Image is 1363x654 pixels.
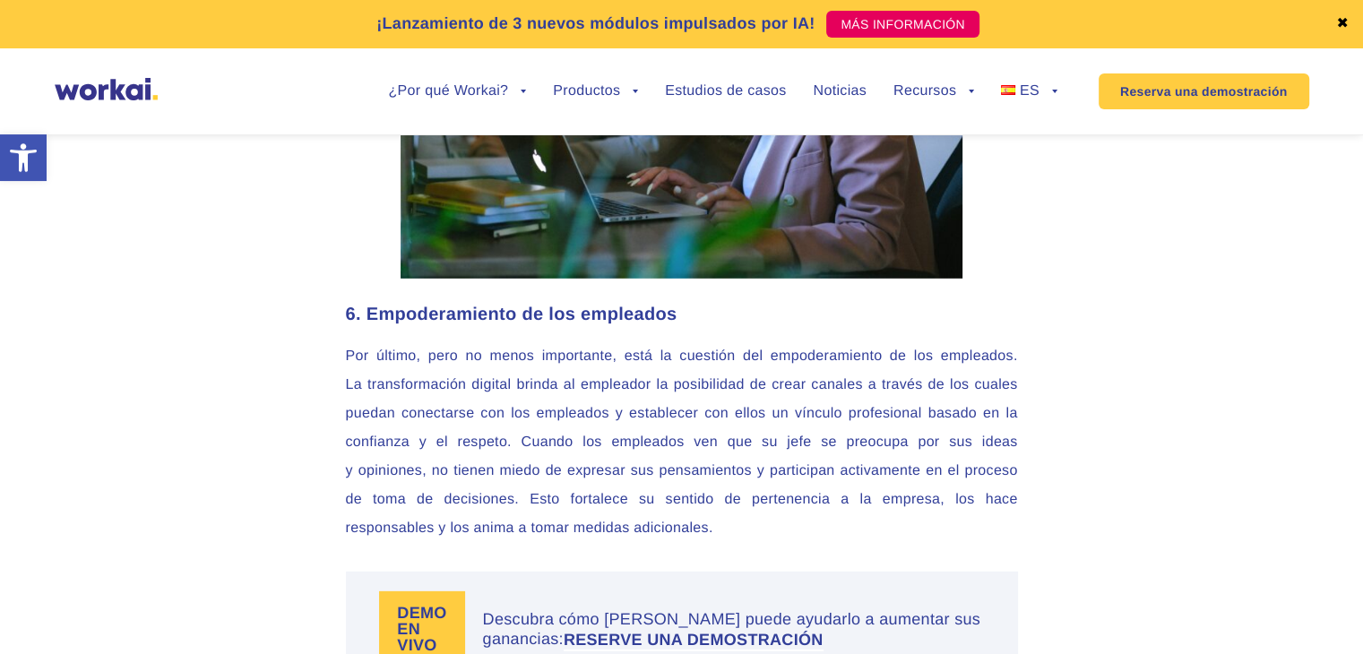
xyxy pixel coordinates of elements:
div: Descubra cómo [PERSON_NAME] puede ayudarlo a aumentar sus ganancias: [483,609,984,649]
a: ✖ [1336,17,1349,31]
a: Estudios de casos [665,84,786,99]
a: MÁS INFORMACIÓN [826,11,979,38]
a: Reserva una demostración [1099,73,1309,109]
a: Noticias [813,84,866,99]
a: ¿Por qué Workai? [388,84,526,99]
a: Productos [553,84,638,99]
p: Por último, pero no menos importante, está la cuestión del empoderamiento de los empleados. La tr... [346,342,1018,543]
a: Recursos [893,84,974,99]
a: RESERVE UNA DEMOSTRACIÓN [564,632,824,648]
span: ES [1020,83,1040,99]
p: ¡Lanzamiento de 3 nuevos módulos impulsados por IA! [376,12,815,36]
a: ES [1001,84,1057,99]
strong: 6. Empoderamiento de los empleados [346,305,677,324]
